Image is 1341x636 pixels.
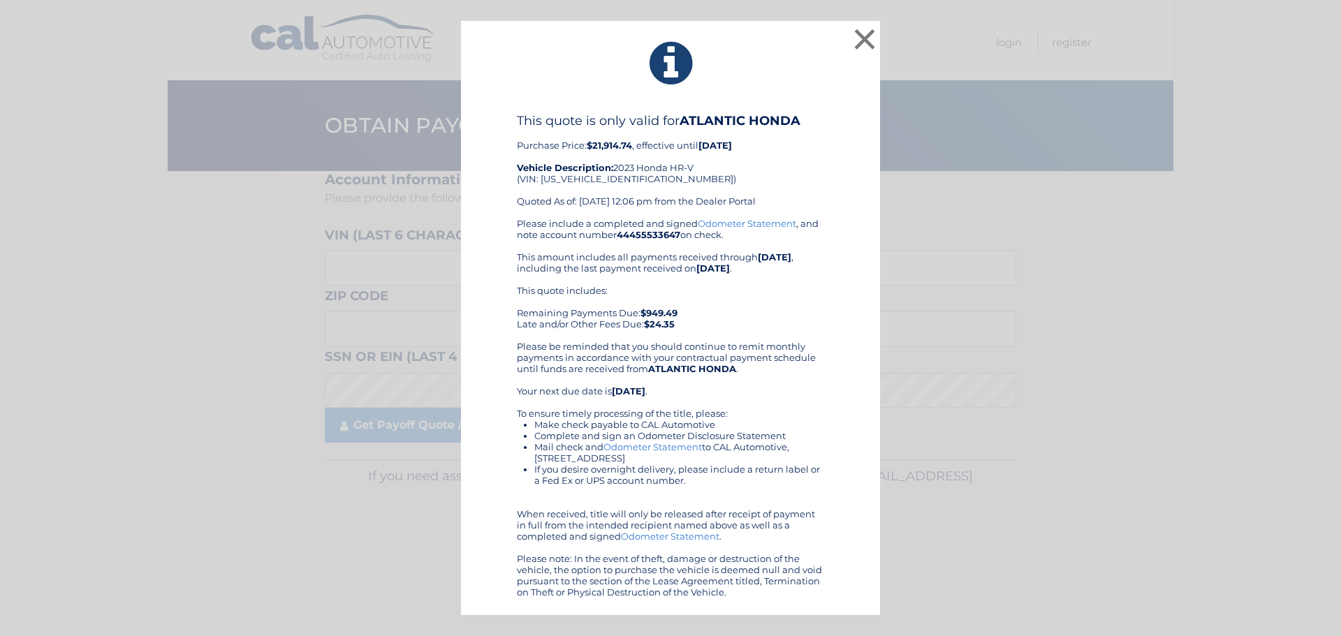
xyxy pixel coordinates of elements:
button: × [851,25,879,53]
b: [DATE] [758,251,791,262]
a: Odometer Statement [603,441,702,452]
b: [DATE] [698,140,732,151]
li: Complete and sign an Odometer Disclosure Statement [534,430,824,441]
b: ATLANTIC HONDA [648,363,736,374]
li: Mail check and to CAL Automotive, [STREET_ADDRESS] [534,441,824,464]
div: Please include a completed and signed , and note account number on check. This amount includes al... [517,218,824,598]
a: Odometer Statement [621,531,719,542]
b: [DATE] [612,385,645,397]
b: $24.35 [644,318,675,330]
a: Odometer Statement [698,218,796,229]
strong: Vehicle Description: [517,162,613,173]
h4: This quote is only valid for [517,113,824,128]
b: $21,914.74 [587,140,632,151]
b: [DATE] [696,262,730,274]
b: $949.49 [640,307,677,318]
li: If you desire overnight delivery, please include a return label or a Fed Ex or UPS account number. [534,464,824,486]
b: ATLANTIC HONDA [680,113,800,128]
li: Make check payable to CAL Automotive [534,419,824,430]
b: 44455533647 [617,229,680,240]
div: This quote includes: Remaining Payments Due: Late and/or Other Fees Due: [517,285,824,330]
div: Purchase Price: , effective until 2023 Honda HR-V (VIN: [US_VEHICLE_IDENTIFICATION_NUMBER]) Quote... [517,113,824,218]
